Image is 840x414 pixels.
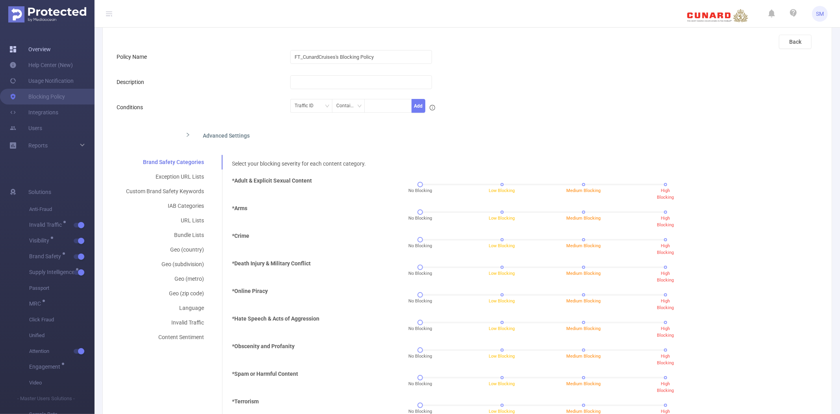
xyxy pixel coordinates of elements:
span: Low Blocking [489,326,515,331]
span: No Blocking [408,326,432,332]
b: *Spam or Harmful Content [232,371,298,377]
div: Geo (subdivision) [117,257,213,272]
span: High Blocking [657,216,674,228]
span: Passport [29,280,95,296]
span: Medium Blocking [567,188,601,193]
a: Blocking Policy [9,89,65,104]
a: Reports [28,138,48,153]
span: Low Blocking [489,354,515,359]
b: *Hate Speech & Acts of Aggression [232,315,319,322]
span: Anti-Fraud [29,201,95,217]
i: icon: down [357,104,362,109]
div: Exception URL Lists [117,170,213,184]
a: Overview [9,41,51,57]
div: Contains [336,99,361,112]
span: No Blocking [408,381,432,388]
span: Medium Blocking [567,243,601,248]
span: Medium Blocking [567,326,601,331]
span: Invalid Traffic [29,222,65,228]
div: Brand Safety Categories [117,155,213,170]
b: *Adult & Explicit Sexual Content [232,177,312,184]
span: Click Fraud [29,312,95,328]
span: Low Blocking [489,381,515,386]
div: Geo (metro) [117,272,213,286]
span: Low Blocking [489,188,515,193]
b: *Online Piracy [232,288,268,294]
span: No Blocking [408,188,432,194]
span: Medium Blocking [567,271,601,276]
span: Reports [28,142,48,149]
span: Supply Intelligence [29,269,77,275]
span: Video [29,375,95,391]
span: High Blocking [657,188,674,200]
b: *Arms [232,205,247,211]
div: icon: rightAdvanced Settings [179,127,596,143]
span: High Blocking [657,243,674,255]
span: No Blocking [408,215,432,222]
b: *Crime [232,233,249,239]
span: MRC [29,301,44,306]
span: Medium Blocking [567,216,601,221]
span: Low Blocking [489,243,515,248]
span: Solutions [28,184,51,200]
span: Low Blocking [489,298,515,304]
div: Custom Brand Safety Keywords [117,184,213,199]
a: Help Center (New) [9,57,73,73]
span: No Blocking [408,298,432,305]
span: No Blocking [408,270,432,277]
div: Geo (zip code) [117,286,213,301]
span: Low Blocking [489,409,515,414]
span: No Blocking [408,353,432,360]
label: Conditions [117,104,147,110]
div: IAB Categories [117,199,213,213]
span: Medium Blocking [567,381,601,386]
span: High Blocking [657,298,674,310]
label: Description [117,79,148,85]
span: High Blocking [657,326,674,338]
span: Medium Blocking [567,354,601,359]
span: Low Blocking [489,271,515,276]
i: icon: info-circle [430,105,435,110]
div: Language [117,301,213,315]
div: URL Lists [117,213,213,228]
a: Usage Notification [9,73,74,89]
span: High Blocking [657,271,674,283]
span: Low Blocking [489,216,515,221]
b: *Terrorism [232,398,259,405]
a: Integrations [9,104,58,120]
a: Users [9,120,42,136]
span: No Blocking [408,243,432,250]
label: Policy Name [117,54,151,60]
button: Back [779,35,812,49]
div: Geo (country) [117,242,213,257]
button: Add [412,99,425,113]
span: Unified [29,328,95,343]
div: Content Sentiment [117,330,213,345]
div: Invalid Traffic [117,315,213,330]
img: Protected Media [8,6,86,22]
span: High Blocking [657,381,674,393]
i: icon: right [185,132,190,137]
span: SM [816,6,824,22]
span: Visibility [29,238,52,243]
span: Attention [29,343,95,359]
b: *Death Injury & Military Conflict [232,260,311,267]
i: icon: down [325,104,330,109]
b: *Obscenity and Profanity [232,343,295,349]
span: Engagement [29,364,63,369]
span: High Blocking [657,354,674,366]
span: Medium Blocking [567,298,601,304]
div: Traffic ID [295,99,319,112]
span: Medium Blocking [567,409,601,414]
div: Bundle Lists [117,228,213,242]
span: Brand Safety [29,254,64,259]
